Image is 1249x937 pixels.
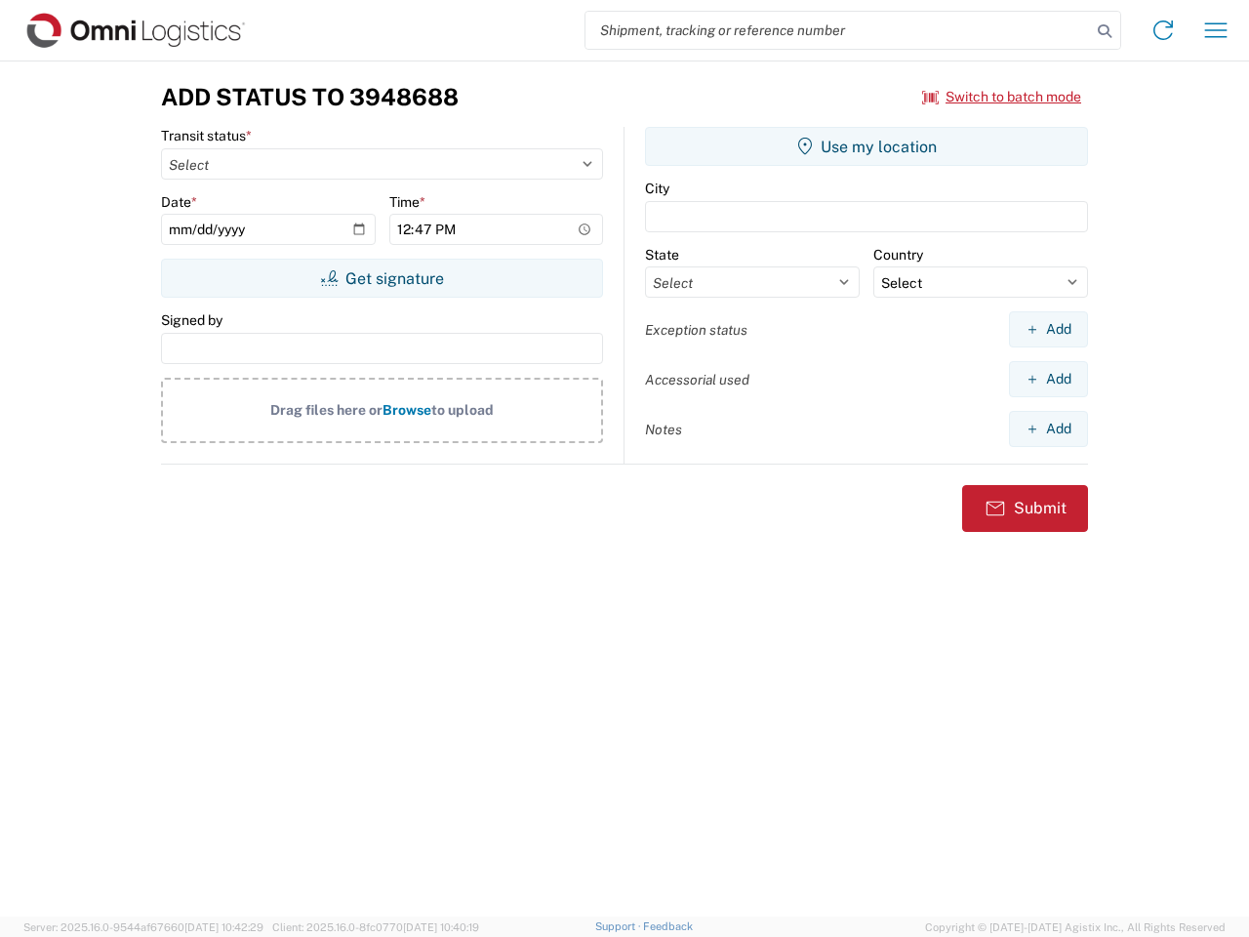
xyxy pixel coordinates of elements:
[922,81,1081,113] button: Switch to batch mode
[925,918,1226,936] span: Copyright © [DATE]-[DATE] Agistix Inc., All Rights Reserved
[645,180,669,197] label: City
[161,193,197,211] label: Date
[873,246,923,264] label: Country
[645,321,747,339] label: Exception status
[962,485,1088,532] button: Submit
[23,921,263,933] span: Server: 2025.16.0-9544af67660
[645,246,679,264] label: State
[161,259,603,298] button: Get signature
[431,402,494,418] span: to upload
[184,921,263,933] span: [DATE] 10:42:29
[383,402,431,418] span: Browse
[645,371,749,388] label: Accessorial used
[403,921,479,933] span: [DATE] 10:40:19
[643,920,693,932] a: Feedback
[1009,411,1088,447] button: Add
[161,127,252,144] label: Transit status
[161,311,222,329] label: Signed by
[645,127,1088,166] button: Use my location
[585,12,1091,49] input: Shipment, tracking or reference number
[645,421,682,438] label: Notes
[161,83,459,111] h3: Add Status to 3948688
[270,402,383,418] span: Drag files here or
[1009,311,1088,347] button: Add
[272,921,479,933] span: Client: 2025.16.0-8fc0770
[1009,361,1088,397] button: Add
[389,193,425,211] label: Time
[595,920,644,932] a: Support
